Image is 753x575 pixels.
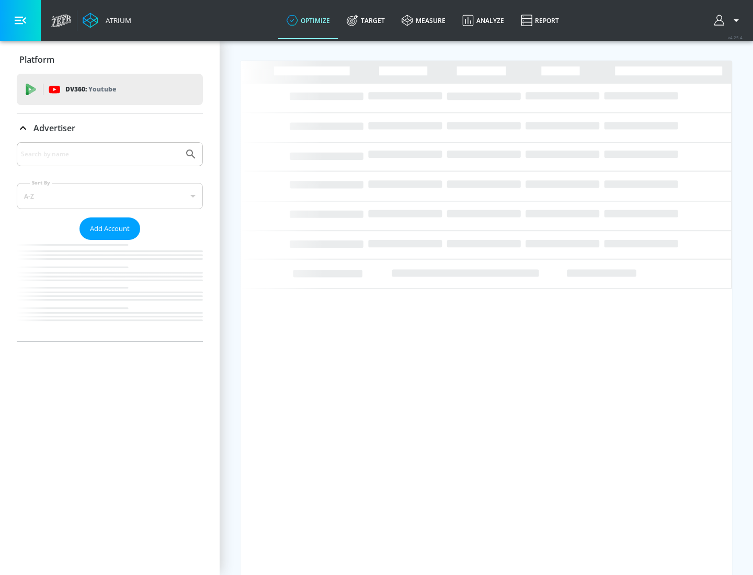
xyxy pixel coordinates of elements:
div: Platform [17,45,203,74]
button: Add Account [79,217,140,240]
p: Platform [19,54,54,65]
div: Atrium [101,16,131,25]
div: Advertiser [17,142,203,341]
a: Analyze [454,2,512,39]
span: Add Account [90,223,130,235]
a: Atrium [83,13,131,28]
a: optimize [278,2,338,39]
div: A-Z [17,183,203,209]
p: Advertiser [33,122,75,134]
a: measure [393,2,454,39]
label: Sort By [30,179,52,186]
a: Report [512,2,567,39]
div: Advertiser [17,113,203,143]
span: v 4.25.4 [728,34,743,40]
input: Search by name [21,147,179,161]
div: DV360: Youtube [17,74,203,105]
a: Target [338,2,393,39]
p: DV360: [65,84,116,95]
p: Youtube [88,84,116,95]
nav: list of Advertiser [17,240,203,341]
